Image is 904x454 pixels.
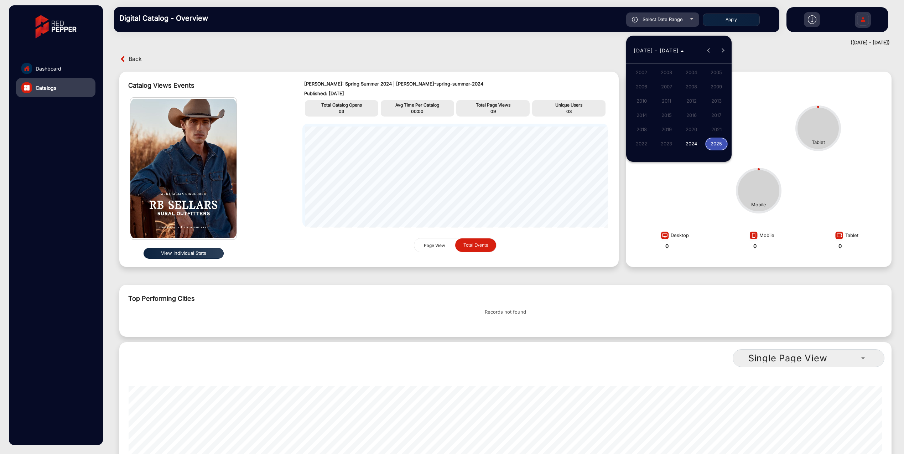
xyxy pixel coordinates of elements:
span: 2021 [705,123,728,136]
span: 2024 [680,138,703,150]
span: 2023 [655,138,678,150]
button: 2005 [704,66,729,80]
button: 2019 [654,123,679,137]
span: 2009 [705,81,728,93]
span: 2002 [630,66,653,79]
button: 2012 [679,94,704,108]
button: 2016 [679,108,704,123]
button: 2008 [679,80,704,94]
span: 2006 [630,81,653,93]
button: 2022 [629,137,654,151]
span: 2007 [655,81,678,93]
button: 2009 [704,80,729,94]
span: 2018 [630,123,653,136]
button: 2006 [629,80,654,94]
span: 2004 [680,66,703,79]
span: 2020 [680,123,703,136]
button: 2010 [629,94,654,108]
span: 2013 [705,95,728,108]
button: 2004 [679,66,704,80]
button: 2023 [654,137,679,151]
button: Choose date [631,44,687,57]
button: 2002 [629,66,654,80]
button: 2014 [629,108,654,123]
button: 2015 [654,108,679,123]
span: 2014 [630,109,653,122]
span: 2025 [705,138,728,150]
button: 2018 [629,123,654,137]
button: 2017 [704,108,729,123]
span: 2022 [630,138,653,150]
button: 2007 [654,80,679,94]
button: 2025 [704,137,729,151]
span: 2005 [705,66,728,79]
span: 2003 [655,66,678,79]
button: 2013 [704,94,729,108]
span: 2010 [630,95,653,108]
button: 2024 [679,137,704,151]
button: 2011 [654,94,679,108]
button: 2020 [679,123,704,137]
span: 2016 [680,109,703,122]
button: 2021 [704,123,729,137]
span: 2012 [680,95,703,108]
span: 2011 [655,95,678,108]
span: [DATE] – [DATE] [634,47,679,53]
button: 2003 [654,66,679,80]
span: 2015 [655,109,678,122]
span: 2019 [655,123,678,136]
span: 2017 [705,109,728,122]
span: 2008 [680,81,703,93]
